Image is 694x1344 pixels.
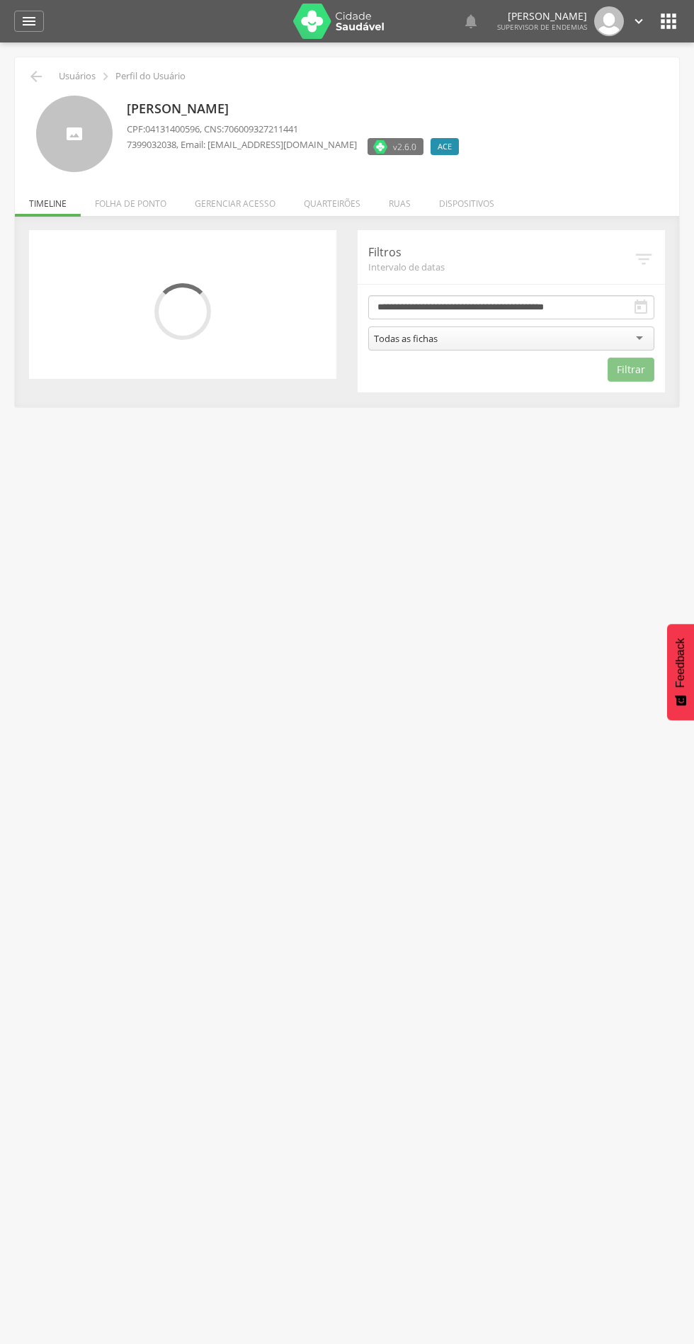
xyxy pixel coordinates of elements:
[368,244,633,261] p: Filtros
[127,138,176,151] span: 7399032038
[115,71,186,82] p: Perfil do Usuário
[374,332,438,345] div: Todas as fichas
[28,68,45,85] i: Voltar
[290,183,375,217] li: Quarteirões
[462,13,479,30] i: 
[674,638,687,688] span: Feedback
[81,183,181,217] li: Folha de ponto
[181,183,290,217] li: Gerenciar acesso
[375,183,425,217] li: Ruas
[497,22,587,32] span: Supervisor de Endemias
[224,123,298,135] span: 706009327211441
[393,139,416,154] span: v2.6.0
[425,183,508,217] li: Dispositivos
[368,261,633,273] span: Intervalo de datas
[127,123,466,136] p: CPF: , CNS:
[631,13,647,29] i: 
[462,6,479,36] a: 
[633,249,654,270] i: 
[631,6,647,36] a: 
[667,624,694,720] button: Feedback - Mostrar pesquisa
[127,138,357,152] p: , Email: [EMAIL_ADDRESS][DOMAIN_NAME]
[21,13,38,30] i: 
[59,71,96,82] p: Usuários
[127,100,466,118] p: [PERSON_NAME]
[145,123,200,135] span: 04131400596
[608,358,654,382] button: Filtrar
[657,10,680,33] i: 
[14,11,44,32] a: 
[368,138,423,155] label: Versão do aplicativo
[497,11,587,21] p: [PERSON_NAME]
[98,69,113,84] i: 
[438,141,452,152] span: ACE
[632,299,649,316] i: 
